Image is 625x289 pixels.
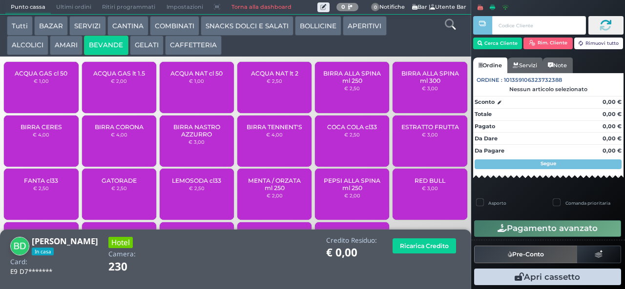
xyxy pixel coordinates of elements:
[15,70,67,77] span: ACQUA GAS cl 50
[422,85,438,91] small: € 3,00
[295,16,341,36] button: BOLLICINE
[33,185,49,191] small: € 2,50
[34,78,49,84] small: € 1,00
[344,85,360,91] small: € 2,50
[189,185,205,191] small: € 2,50
[172,177,221,184] span: LEMOSODA cl33
[422,132,438,137] small: € 3,00
[33,132,49,137] small: € 4,00
[108,237,133,248] h3: Hotel
[51,0,97,14] span: Ultimi ordini
[102,177,137,184] span: GATORADE
[326,247,377,259] h1: € 0,00
[415,177,445,184] span: RED BULL
[475,135,498,142] strong: Da Dare
[150,16,199,36] button: COMBINATI
[7,36,48,55] button: ALCOLICI
[93,70,145,77] span: ACQUA GAS lt 1.5
[189,78,204,84] small: € 1,00
[32,235,98,247] b: [PERSON_NAME]
[523,38,573,49] button: Rim. Cliente
[247,123,302,131] span: BIRRA TENNENT'S
[473,86,624,93] div: Nessun articolo selezionato
[5,0,51,14] span: Punto cassa
[267,78,282,84] small: € 2,50
[475,147,504,154] strong: Da Pagare
[393,238,456,253] button: Ricarica Credito
[50,36,83,55] button: AMARI
[95,123,144,131] span: BIRRA CORONA
[473,38,522,49] button: Cerca Cliente
[371,3,380,12] span: 0
[21,123,62,131] span: BIRRA CERES
[565,200,610,206] label: Comanda prioritaria
[541,160,556,167] strong: Segue
[323,70,381,84] span: BIRRA ALLA SPINA ml 250
[474,220,621,237] button: Pagamento avanzato
[10,258,27,266] h4: Card:
[603,123,622,130] strong: 0,00 €
[97,0,161,14] span: Ritiri programmati
[474,269,621,285] button: Apri cassetto
[84,36,128,55] button: BEVANDE
[251,70,298,77] span: ACQUA NAT lt 2
[246,177,304,192] span: MENTA / ORZATA ml 250
[488,200,506,206] label: Asporto
[7,16,33,36] button: Tutti
[226,0,296,14] a: Torna alla dashboard
[542,58,572,73] a: Note
[473,58,507,73] a: Ordine
[10,237,29,256] img: BENEDETTO DEL PRETE
[422,185,438,191] small: € 3,00
[603,147,622,154] strong: 0,00 €
[326,237,377,244] h4: Credito Residuo:
[504,76,562,84] span: 101359106323732388
[475,123,495,130] strong: Pagato
[201,16,293,36] button: SNACKS DOLCI E SALATI
[323,177,381,192] span: PEPSI ALLA SPINA ml 250
[32,248,54,255] span: In casa
[603,135,622,142] strong: 0,00 €
[492,16,585,35] input: Codice Cliente
[507,58,542,73] a: Servizi
[168,123,226,138] span: BIRRA NASTRO AZZURRO
[170,70,223,77] span: ACQUA NAT cl 50
[108,250,136,258] h4: Camera:
[343,16,386,36] button: APERITIVI
[477,76,502,84] span: Ordine :
[344,132,360,137] small: € 2,50
[266,132,283,137] small: € 4,00
[267,193,283,198] small: € 2,00
[161,0,208,14] span: Impostazioni
[341,3,345,10] b: 0
[34,16,68,36] button: BAZAR
[108,261,155,273] h1: 230
[111,132,127,137] small: € 4,00
[327,123,377,131] span: COCA COLA cl33
[130,36,164,55] button: GELATI
[603,111,622,117] strong: 0,00 €
[111,78,127,84] small: € 2,00
[401,70,459,84] span: BIRRA ALLA SPINA ml 300
[401,123,459,131] span: ESTRATTO FRUTTA
[344,193,360,198] small: € 2,00
[603,98,622,105] strong: 0,00 €
[475,98,495,106] strong: Sconto
[474,246,578,263] button: Pre-Conto
[107,16,148,36] button: CANTINA
[574,38,624,49] button: Rimuovi tutto
[475,111,492,117] strong: Totale
[69,16,105,36] button: SERVIZI
[24,177,58,184] span: FANTA cl33
[111,185,127,191] small: € 2,50
[188,139,205,145] small: € 3,00
[165,36,222,55] button: CAFFETTERIA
